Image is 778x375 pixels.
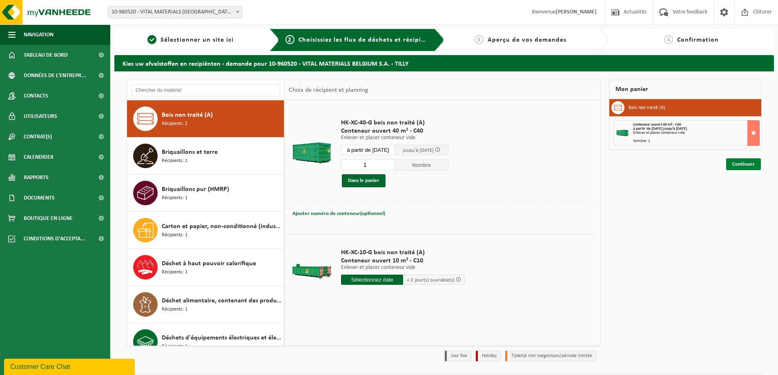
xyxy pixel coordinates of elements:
span: 2 [285,35,294,44]
strong: à partir de [DATE] jusqu'à [DATE] [633,126,687,131]
a: Continuer [726,158,761,170]
p: Enlever et placer conteneur vide [341,265,465,271]
span: Ajouter numéro de conteneur(optionnel) [292,211,385,216]
span: Récipients: 1 [162,194,187,202]
li: Holiday [476,351,501,362]
li: Jour fixe [445,351,472,362]
input: Sélectionnez date [341,145,395,155]
span: Récipients: 1 [162,231,187,239]
span: + 2 jour(s) ouvrable(s) [407,277,455,283]
p: Enlever et placer conteneur vide [341,135,448,141]
strong: [PERSON_NAME] [556,9,597,15]
span: Récipients: 1 [162,306,187,313]
span: Boutique en ligne [24,208,73,229]
span: 10-960520 - VITAL MATERIALS BELGIUM S.A. - TILLY [108,6,242,18]
span: Aperçu de vos demandes [488,37,566,43]
span: Confirmation [677,37,719,43]
h2: Kies uw afvalstoffen en recipiënten - demande pour 10-960520 - VITAL MATERIALS BELGIUM S.A. - TILLY [114,55,774,71]
div: Choix de récipient et planning [285,80,372,100]
input: Chercher du matériel [131,84,280,96]
div: Mon panier [609,80,762,99]
h3: Bois non traité (A) [629,101,665,114]
span: Déchet alimentaire, contenant des produits d'origine animale, non emballé, catégorie 3 [162,296,282,306]
span: Conditions d'accepta... [24,229,85,249]
button: Déchets d'équipements électriques et électroniques - Sans tubes cathodiques Récipients: 1 [127,323,284,360]
span: Sélectionner un site ici [161,37,234,43]
span: Déchet à haut pouvoir calorifique [162,259,256,268]
span: Conteneur ouvert 40 m³ - C40 [341,127,448,135]
button: Carton et papier, non-conditionné (industriel) Récipients: 1 [127,212,284,249]
span: Choisissiez les flux de déchets et récipients [299,37,435,43]
span: Contacts [24,86,48,106]
button: Briquaillons pur (HMRP) Récipients: 1 [127,175,284,212]
span: 10-960520 - VITAL MATERIALS BELGIUM S.A. - TILLY [108,7,242,18]
div: Enlever et placer conteneur vide [633,131,759,135]
span: Tableau de bord [24,45,68,65]
span: Utilisateurs [24,106,57,126]
button: Déchet alimentaire, contenant des produits d'origine animale, non emballé, catégorie 3 Récipients: 1 [127,286,284,323]
span: Carton et papier, non-conditionné (industriel) [162,222,282,231]
button: Briquaillons et terre Récipients: 1 [127,138,284,175]
button: Dans le panier [342,174,386,187]
span: Récipients: 1 [162,343,187,351]
iframe: chat widget [4,357,136,375]
input: Sélectionnez date [341,275,403,285]
span: 3 [475,35,484,44]
button: Déchet à haut pouvoir calorifique Récipients: 1 [127,249,284,286]
span: Briquaillons pur (HMRP) [162,184,229,194]
span: Navigation [24,24,54,45]
span: HK-XC-10-G bois non traité (A) [341,249,465,257]
span: Récipients: 1 [162,268,187,276]
span: 4 [664,35,673,44]
span: Conteneur ouvert 40 m³ - C40 [633,122,681,127]
span: Conteneur ouvert 10 m³ - C10 [341,257,465,265]
span: Contrat(s) [24,126,52,147]
span: Récipients: 1 [162,157,187,165]
span: HK-XC-40-G bois non traité (A) [341,119,448,127]
span: Documents [24,188,55,208]
div: Nombre: 1 [633,139,759,143]
span: Récipients: 2 [162,120,187,128]
li: Tijdelijk niet toegestaan/période limitée [505,351,597,362]
span: Calendrier [24,147,54,167]
button: Bois non traité (A) Récipients: 2 [127,100,284,138]
span: Briquaillons et terre [162,147,218,157]
span: Déchets d'équipements électriques et électroniques - Sans tubes cathodiques [162,333,282,343]
button: Ajouter numéro de conteneur(optionnel) [292,208,386,220]
span: Rapports [24,167,49,188]
a: 1Sélectionner un site ici [118,35,263,45]
span: Nombre [395,160,449,170]
span: 1 [147,35,156,44]
span: jusqu'à [DATE] [403,148,434,153]
span: Données de l'entrepr... [24,65,86,86]
span: Bois non traité (A) [162,110,213,120]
